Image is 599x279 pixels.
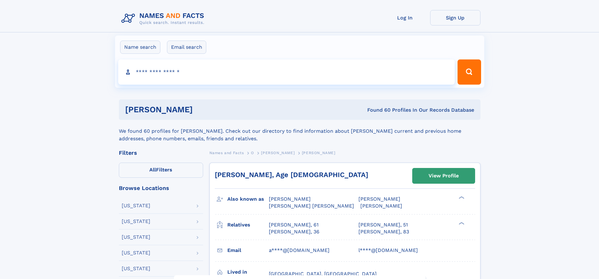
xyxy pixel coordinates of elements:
[251,149,254,157] a: O
[125,106,280,114] h1: [PERSON_NAME]
[302,151,336,155] span: [PERSON_NAME]
[227,245,269,256] h3: Email
[358,228,409,235] a: [PERSON_NAME], 83
[122,266,150,271] div: [US_STATE]
[120,41,160,54] label: Name search
[380,10,430,25] a: Log In
[457,196,465,200] div: ❯
[458,59,481,85] button: Search Button
[119,163,203,178] label: Filters
[122,235,150,240] div: [US_STATE]
[122,250,150,255] div: [US_STATE]
[167,41,206,54] label: Email search
[430,10,480,25] a: Sign Up
[280,107,474,114] div: Found 60 Profiles In Our Records Database
[429,169,459,183] div: View Profile
[269,203,354,209] span: [PERSON_NAME] [PERSON_NAME]
[119,120,480,142] div: We found 60 profiles for [PERSON_NAME]. Check out our directory to find information about [PERSON...
[358,221,408,228] a: [PERSON_NAME], 51
[209,149,244,157] a: Names and Facts
[358,196,400,202] span: [PERSON_NAME]
[227,267,269,277] h3: Lived in
[122,203,150,208] div: [US_STATE]
[118,59,455,85] input: search input
[269,221,319,228] a: [PERSON_NAME], 61
[251,151,254,155] span: O
[119,185,203,191] div: Browse Locations
[360,203,402,209] span: [PERSON_NAME]
[413,168,475,183] a: View Profile
[457,221,465,225] div: ❯
[261,149,295,157] a: [PERSON_NAME]
[269,228,319,235] a: [PERSON_NAME], 36
[215,171,368,179] a: [PERSON_NAME], Age [DEMOGRAPHIC_DATA]
[119,10,209,27] img: Logo Names and Facts
[119,150,203,156] div: Filters
[122,219,150,224] div: [US_STATE]
[227,220,269,230] h3: Relatives
[227,194,269,204] h3: Also known as
[261,151,295,155] span: [PERSON_NAME]
[269,196,311,202] span: [PERSON_NAME]
[269,271,377,277] span: [GEOGRAPHIC_DATA], [GEOGRAPHIC_DATA]
[149,167,156,173] span: All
